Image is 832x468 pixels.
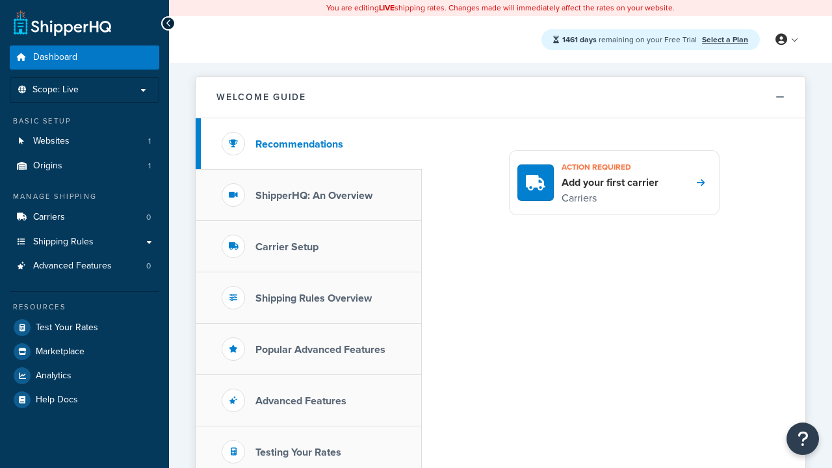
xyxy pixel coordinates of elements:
[146,261,151,272] span: 0
[255,344,385,356] h3: Popular Advanced Features
[32,84,79,96] span: Scope: Live
[10,230,159,254] a: Shipping Rules
[10,364,159,387] a: Analytics
[33,212,65,223] span: Carriers
[33,237,94,248] span: Shipping Rules
[255,190,372,201] h3: ShipperHQ: An Overview
[562,34,597,45] strong: 1461 days
[10,205,159,229] li: Carriers
[10,302,159,313] div: Resources
[146,212,151,223] span: 0
[562,190,658,207] p: Carriers
[10,340,159,363] a: Marketplace
[196,77,805,118] button: Welcome Guide
[10,254,159,278] a: Advanced Features0
[10,154,159,178] li: Origins
[255,292,372,304] h3: Shipping Rules Overview
[33,261,112,272] span: Advanced Features
[216,92,306,102] h2: Welcome Guide
[10,205,159,229] a: Carriers0
[10,45,159,70] a: Dashboard
[10,129,159,153] a: Websites1
[10,191,159,202] div: Manage Shipping
[10,116,159,127] div: Basic Setup
[562,159,658,175] h3: Action required
[36,370,71,382] span: Analytics
[702,34,748,45] a: Select a Plan
[33,161,62,172] span: Origins
[33,136,70,147] span: Websites
[148,136,151,147] span: 1
[255,138,343,150] h3: Recommendations
[255,241,318,253] h3: Carrier Setup
[33,52,77,63] span: Dashboard
[36,395,78,406] span: Help Docs
[562,175,658,190] h4: Add your first carrier
[10,254,159,278] li: Advanced Features
[36,346,84,357] span: Marketplace
[255,395,346,407] h3: Advanced Features
[36,322,98,333] span: Test Your Rates
[255,447,341,458] h3: Testing Your Rates
[148,161,151,172] span: 1
[562,34,699,45] span: remaining on your Free Trial
[379,2,395,14] b: LIVE
[10,316,159,339] a: Test Your Rates
[10,129,159,153] li: Websites
[10,154,159,178] a: Origins1
[10,388,159,411] a: Help Docs
[786,422,819,455] button: Open Resource Center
